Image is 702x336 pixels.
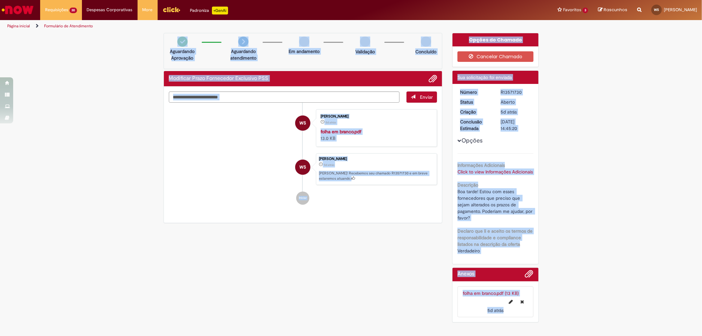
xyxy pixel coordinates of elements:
[421,37,431,47] img: img-circle-grey.png
[87,7,133,13] span: Despesas Corporativas
[143,7,153,13] span: More
[457,169,533,175] a: Click to view Informações Adicionais
[299,159,306,175] span: WS
[420,94,433,100] span: Enviar
[501,99,531,105] div: Aberto
[415,48,436,55] p: Concluído
[654,8,659,12] span: WS
[319,157,433,161] div: [PERSON_NAME]
[501,109,517,115] time: 26/09/2025 16:45:16
[325,120,336,124] time: 26/09/2025 16:44:18
[457,51,533,62] button: Cancelar Chamado
[457,162,505,168] b: Informações Adicionais
[501,118,531,132] div: [DATE] 14:45:20
[355,48,375,55] p: Validação
[289,48,320,55] p: Em andamento
[457,189,534,221] span: Boa tarde! Estou com esses fornecedores que preciso que sejam alterados os prazos de pagamento. P...
[45,7,68,13] span: Requisições
[7,23,30,29] a: Página inicial
[487,307,504,313] span: 5d atrás
[167,48,198,61] p: Aguardando Aprovação
[227,48,259,61] p: Aguardando atendimento
[457,248,480,254] span: Verdadeiro
[319,171,433,181] p: [PERSON_NAME]! Recebemos seu chamado R13571730 e em breve estaremos atuando.
[563,7,581,13] span: Favoritos
[505,297,517,307] button: Editar nome de arquivo folha em branco.pdf
[664,7,697,13] span: [PERSON_NAME]
[169,91,400,103] textarea: Digite sua mensagem aqui...
[325,120,336,124] span: 5d atrás
[583,8,588,13] span: 3
[321,129,361,135] a: folha em branco.pdf
[169,153,437,185] li: Wictor Ferreira Da Silva
[321,128,430,142] div: 13.0 KB
[455,118,496,132] dt: Conclusão Estimada
[324,163,334,167] time: 26/09/2025 16:45:16
[5,20,463,32] ul: Trilhas de página
[190,7,228,14] div: Padroniza
[598,7,627,13] a: Rascunhos
[457,271,474,277] h2: Anexos
[429,74,437,83] button: Adicionar anexos
[501,109,517,115] span: 5d atrás
[406,91,437,103] button: Enviar
[501,109,531,115] div: 26/09/2025 16:45:16
[525,270,533,281] button: Adicionar anexos
[299,37,309,47] img: img-circle-grey.png
[517,297,528,307] button: Excluir folha em branco.pdf
[321,115,430,118] div: [PERSON_NAME]
[487,307,504,313] time: 26/09/2025 16:44:18
[360,37,370,47] img: img-circle-grey.png
[169,76,269,82] h2: Modificar Prazo Fornecedor Exclusivo PSS Histórico de tíquete
[455,89,496,95] dt: Número
[238,37,248,47] img: arrow-next.png
[169,103,437,211] ul: Histórico de tíquete
[177,37,188,47] img: check-circle-green.png
[324,163,334,167] span: 5d atrás
[295,116,310,131] div: Wictor Ferreira Da Silva
[163,5,180,14] img: click_logo_yellow_360x200.png
[1,3,35,16] img: ServiceNow
[69,8,77,13] span: 30
[299,115,306,131] span: WS
[44,23,93,29] a: Formulário de Atendimento
[457,182,478,188] b: Descrição
[457,228,533,247] b: Declaro que li e aceito os termos de responsabilidade e compliance listados na descrição da oferta
[295,160,310,175] div: Wictor Ferreira Da Silva
[604,7,627,13] span: Rascunhos
[455,109,496,115] dt: Criação
[463,290,519,296] a: folha em branco.pdf (13 KB)
[453,33,538,46] div: Opções do Chamado
[457,74,512,80] span: Sua solicitação foi enviada
[455,99,496,105] dt: Status
[501,89,531,95] div: R13571730
[212,7,228,14] p: +GenAi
